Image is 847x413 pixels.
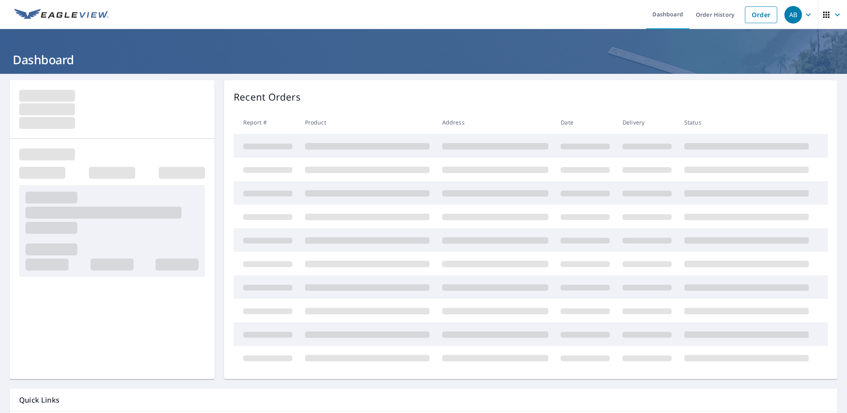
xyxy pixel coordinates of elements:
[14,9,108,21] img: EV Logo
[234,90,301,104] p: Recent Orders
[10,51,837,68] h1: Dashboard
[784,6,802,24] div: AB
[745,6,777,23] a: Order
[19,395,828,405] p: Quick Links
[678,111,815,134] th: Status
[299,111,436,134] th: Product
[436,111,555,134] th: Address
[554,111,616,134] th: Date
[616,111,678,134] th: Delivery
[234,111,299,134] th: Report #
